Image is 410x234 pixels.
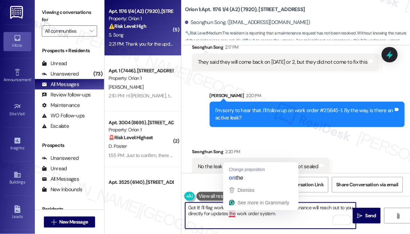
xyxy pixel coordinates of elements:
[42,81,79,88] div: All Messages
[109,84,144,90] span: [PERSON_NAME]
[45,25,86,37] input: All communities
[216,107,394,122] div: I'm sorry to hear that. I'll follow up on work order #25645-1. By the way, is there an active leak?
[42,123,69,130] div: Escalate
[224,148,240,155] div: 2:20 PM
[109,143,127,149] span: D. Poster
[109,32,123,38] span: S. Song
[185,30,410,52] span: : The resident is reporting that a maintenance request has not been resolved. Without knowing the...
[42,175,79,183] div: All Messages
[192,148,330,158] div: Seonghun Song
[109,23,146,29] strong: ⚠️ Risk Level: High
[3,169,31,188] a: Buildings
[395,213,401,219] i: 
[198,58,368,66] div: They said they will come back on [DATE] or 2, but they did not come to fix this
[42,7,97,25] label: Viewing conversations for
[35,142,104,149] div: Prospects
[109,15,173,22] div: Property: Orion 1
[59,218,88,226] span: New Message
[365,212,376,219] span: Send
[109,41,177,47] div: 2:21 PM: Thank you for the update
[185,19,310,26] div: Seonghun Song. ([EMAIL_ADDRESS][DOMAIN_NAME])
[92,69,104,79] div: (73)
[3,101,31,119] a: Site Visit •
[357,213,363,219] i: 
[109,134,153,141] strong: 🚨 Risk Level: Highest
[353,208,381,224] button: Send
[185,30,222,36] strong: 🔧 Risk Level: Medium
[90,28,93,34] i: 
[42,102,80,109] div: Maintenance
[10,6,24,19] img: ResiDesk Logo
[109,67,173,75] div: Apt. 1 (7446), [STREET_ADDRESS]
[3,135,31,154] a: Insights •
[42,70,79,78] div: Unanswered
[3,32,31,51] a: Inbox
[51,219,56,225] i: 
[42,60,67,67] div: Unread
[109,152,250,158] div: 1:55 PM: Just to confirm, there is no hot water in your apartment, right?
[3,203,31,222] a: Leads
[185,203,356,229] textarea: To enrich screen reader interactions, please activate Accessibility in Grammarly extension settings
[109,75,173,82] div: Property: Orion 1
[109,8,173,15] div: Apt. 1176 1/4 (A2) (7920), [STREET_ADDRESS]
[42,186,82,193] div: New Inbounds
[44,217,95,228] button: New Message
[210,92,405,102] div: [PERSON_NAME]
[42,91,91,99] div: Review follow-ups
[109,126,173,134] div: Property: Orion 1
[109,179,173,186] div: Apt. 3525 (6140), [STREET_ADDRESS][PERSON_NAME]
[185,6,305,13] b: Orion 1: Apt. 1176 1/4 (A2) (7920), [STREET_ADDRESS]
[332,177,403,193] button: Share Conversation via email
[42,155,79,162] div: Unanswered
[244,92,261,99] div: 2:20 PM
[192,44,379,53] div: Seonghun Song
[336,181,399,188] span: Share Conversation via email
[31,76,32,81] span: •
[276,181,324,188] span: Get Conversation Link
[198,163,318,170] div: No the leak has been fixed, but the ceiling is not sealed
[25,110,26,115] span: •
[42,165,67,172] div: Unread
[35,47,104,54] div: Prospects + Residents
[109,119,173,126] div: Apt. 3004 (8695), [STREET_ADDRESS]
[24,145,25,149] span: •
[42,112,85,119] div: WO Follow-ups
[271,177,328,193] button: Get Conversation Link
[224,44,239,51] div: 2:17 PM
[35,205,104,213] div: Residents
